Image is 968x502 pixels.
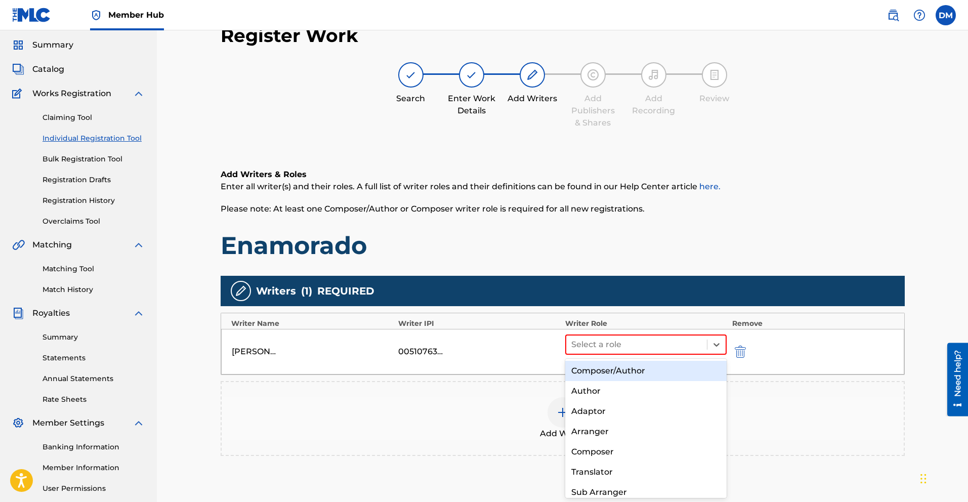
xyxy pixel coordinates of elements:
img: Catalog [12,63,24,75]
img: writers [235,285,247,297]
a: Banking Information [43,442,145,452]
img: add [557,406,569,419]
span: ( 1 ) [301,283,312,299]
img: search [887,9,899,21]
a: here. [699,182,721,191]
img: Top Rightsholder [90,9,102,21]
img: Matching [12,239,25,251]
h6: Add Writers & Roles [221,169,905,181]
div: Add Publishers & Shares [568,93,618,129]
img: step indicator icon for Review [708,69,721,81]
span: Royalties [32,307,70,319]
div: Drag [920,464,927,494]
img: MLC Logo [12,8,51,22]
div: User Menu [936,5,956,25]
a: CatalogCatalog [12,63,64,75]
div: Writer Role [565,318,727,329]
img: step indicator icon for Enter Work Details [466,69,478,81]
span: Writers [256,283,296,299]
img: expand [133,307,145,319]
span: Please note: At least one Composer/Author or Composer writer role is required for all new registr... [221,204,645,214]
img: expand [133,88,145,100]
h1: Enamorado [221,230,905,261]
a: Public Search [883,5,903,25]
span: Catalog [32,63,64,75]
div: Author [565,381,727,401]
div: Arranger [565,422,727,442]
img: step indicator icon for Add Publishers & Shares [587,69,599,81]
div: Search [386,93,436,105]
a: Overclaims Tool [43,216,145,227]
iframe: Resource Center [940,343,968,416]
div: Writer Name [231,318,393,329]
span: Member Settings [32,417,104,429]
a: Member Information [43,463,145,473]
span: Member Hub [108,9,164,21]
a: Matching Tool [43,264,145,274]
a: Registration History [43,195,145,206]
img: Royalties [12,307,24,319]
a: Summary [43,332,145,343]
div: Translator [565,462,727,482]
a: SummarySummary [12,39,73,51]
div: Add Recording [628,93,679,117]
div: Composer [565,442,727,462]
a: Individual Registration Tool [43,133,145,144]
span: REQUIRED [317,283,374,299]
div: Review [689,93,740,105]
span: Matching [32,239,72,251]
a: Registration Drafts [43,175,145,185]
span: Summary [32,39,73,51]
span: Works Registration [32,88,111,100]
img: expand [133,239,145,251]
iframe: Chat Widget [917,453,968,502]
div: Writer IPI [398,318,560,329]
img: 12a2ab48e56ec057fbd8.svg [735,346,746,358]
a: User Permissions [43,483,145,494]
img: Works Registration [12,88,25,100]
div: Enter Work Details [446,93,497,117]
a: Match History [43,284,145,295]
h2: Register Work [221,24,358,47]
img: expand [133,417,145,429]
img: step indicator icon for Add Recording [648,69,660,81]
div: Adaptor [565,401,727,422]
div: Add Writers [507,93,558,105]
img: Member Settings [12,417,24,429]
img: help [913,9,925,21]
a: Rate Sheets [43,394,145,405]
img: Summary [12,39,24,51]
img: step indicator icon for Search [405,69,417,81]
div: Composer/Author [565,361,727,381]
a: Statements [43,353,145,363]
img: step indicator icon for Add Writers [526,69,538,81]
div: Help [909,5,930,25]
div: Need help? [11,7,25,54]
a: Claiming Tool [43,112,145,123]
a: Annual Statements [43,373,145,384]
span: Add Writer [540,428,585,440]
a: Bulk Registration Tool [43,154,145,164]
div: Remove [732,318,894,329]
span: Enter all writer(s) and their roles. A full list of writer roles and their definitions can be fou... [221,182,721,191]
